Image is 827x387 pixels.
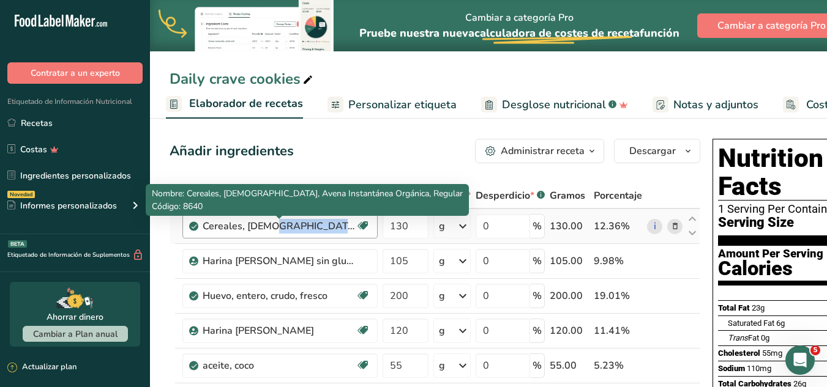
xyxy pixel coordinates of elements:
[47,311,103,323] div: Ahorrar dinero
[7,361,77,374] div: Actualizar plan
[359,26,679,40] span: Pruebe nuestra nueva función
[785,345,815,375] iframe: Intercom live chat
[673,97,758,113] span: Notas y adjuntos
[653,91,758,119] a: Notas y adjuntos
[439,289,445,303] div: g
[348,97,457,113] span: Personalizar etiqueta
[203,219,356,234] div: Cereales, [DEMOGRAPHIC_DATA], Avena Instantánea Orgánica, Regular
[717,18,826,33] span: Cambiar a categoría Pro
[728,319,774,328] span: Saturated Fat
[152,188,463,199] span: Nombre: Cereales, [DEMOGRAPHIC_DATA], Avena Instantánea Orgánica, Regular
[594,219,642,234] div: 12.36%
[439,219,445,234] div: g
[594,254,642,268] div: 9.98%
[501,144,585,158] div: Administrar receta
[647,219,662,234] a: i
[752,303,765,312] span: 23g
[550,323,589,338] div: 120.00
[614,139,700,163] button: Descargar
[718,303,750,312] span: Total Fat
[170,141,294,161] div: Añadir ingredientes
[170,68,315,90] div: Daily crave cookies
[594,358,642,373] div: 5.23%
[718,364,745,373] span: Sodium
[762,348,782,358] span: 55mg
[203,289,356,303] div: Huevo, entero, crudo, fresco
[629,144,676,158] span: Descargar
[594,289,642,303] div: 19.01%
[33,328,118,340] span: Cambiar a Plan anual
[327,91,457,119] a: Personalizar etiqueta
[481,91,628,119] a: Desglose nutricional
[189,95,303,112] span: Elaborador de recetas
[718,248,823,260] div: Amount Per Serving
[203,254,356,268] div: Harina [PERSON_NAME] sin gluten
[203,323,356,338] div: Harina [PERSON_NAME]
[728,333,748,342] i: Trans
[439,358,445,373] div: g
[8,240,27,248] div: BETA
[550,289,589,303] div: 200.00
[550,254,589,268] div: 105.00
[550,188,585,203] span: Gramos
[7,191,35,198] div: Novedad
[475,139,604,163] button: Administrar receta
[152,201,203,212] span: Código: 8640
[439,254,445,268] div: g
[203,358,356,373] div: aceite, coco
[550,219,589,234] div: 130.00
[594,323,642,338] div: 11.41%
[747,364,771,373] span: 110mg
[502,97,606,113] span: Desglose nutricional
[810,345,820,355] span: 5
[761,333,769,342] span: 0g
[718,215,794,230] span: Serving Size
[166,90,303,119] a: Elaborador de recetas
[728,333,759,342] span: Fat
[476,188,545,203] div: Desperdicio
[359,1,679,51] div: Cambiar a categoría Pro
[7,199,117,212] div: Informes personalizados
[474,26,640,40] span: calculadora de costes de receta
[439,323,445,338] div: g
[23,326,128,342] button: Cambiar a Plan anual
[776,319,785,328] span: 6g
[7,62,143,84] button: Contratar a un experto
[550,358,589,373] div: 55.00
[594,188,642,203] span: Porcentaje
[718,348,760,358] span: Cholesterol
[718,260,823,278] div: Calories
